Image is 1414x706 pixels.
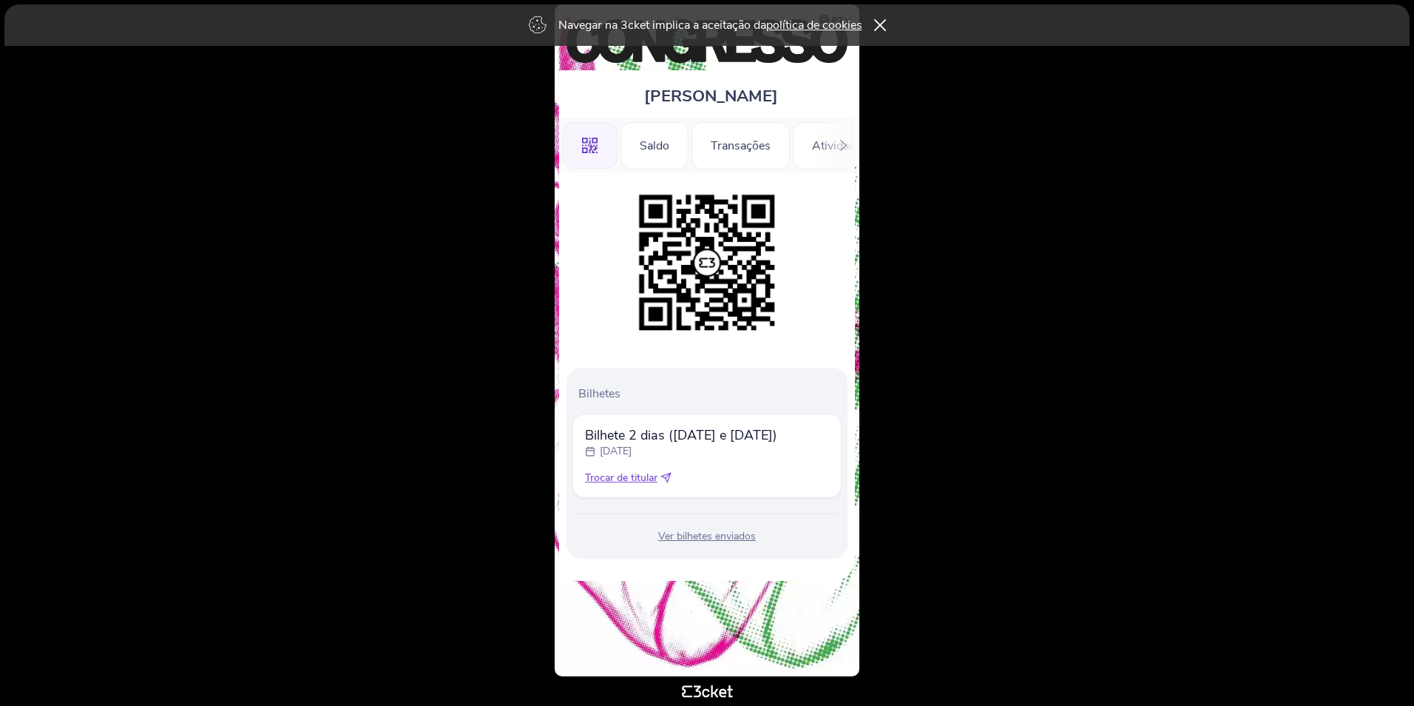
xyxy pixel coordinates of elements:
a: Transações [691,136,790,152]
p: [DATE] [600,444,632,459]
a: Atividades [793,136,887,152]
div: Transações [691,122,790,169]
div: Ver bilhetes enviados [572,529,842,544]
img: ad57060452fe4bb39ccae62e72cb3362.png [632,187,782,338]
div: Saldo [620,122,689,169]
p: Navegar na 3cket implica a aceitação da [558,17,862,33]
div: Atividades [793,122,887,169]
span: [PERSON_NAME] [644,85,778,107]
span: Trocar de titular [585,471,657,485]
span: Bilhete 2 dias ([DATE] e [DATE]) [585,426,777,444]
a: Saldo [620,136,689,152]
a: política de cookies [766,17,862,33]
p: Bilhetes [578,386,842,402]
